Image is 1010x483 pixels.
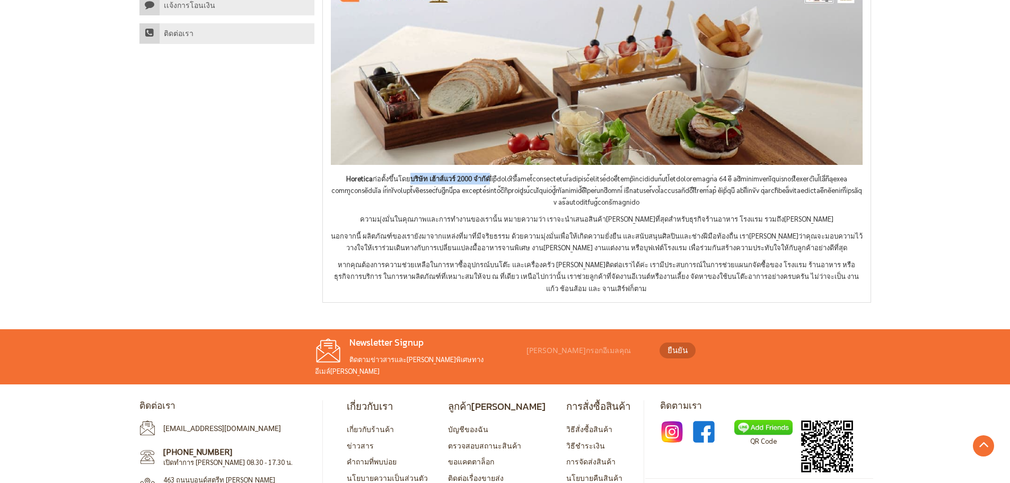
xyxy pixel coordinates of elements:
h4: เเจ้งการโอนเงิน [164,1,215,11]
strong: Horetica [346,174,373,183]
h4: เกี่ยวกับเรา [347,400,428,412]
a: คำถามที่พบบ่อย [347,456,397,466]
a: ข่าวสาร [347,441,374,450]
h4: ติดต่อเรา [164,29,194,39]
a: ติดต่อเรื่องขายส่ง [448,473,504,482]
a: นโยบายความเป็นส่วนตัว [347,473,428,482]
p: หากคุณต้องการความช่วยเหลือในการหาซื้ออุปกรณ์บนโต๊ะ และเครื่องครัว [PERSON_NAME]ติดต่อเราได้ค่ะ เร... [331,259,863,294]
p: ความมุ่งมั่นในคุณภาพและการทำงานของเรานั้น หมายความว่า เราจะนำเสนอสินค้า[PERSON_NAME]ที่สุดสำหรับธ... [331,213,863,225]
a: วิธีสั่งซื้อสินค้า [566,424,612,434]
a: [PHONE_NUMBER] [163,446,232,457]
h4: ติดตามเรา [660,400,871,412]
strong: บริษัท เฮ้าส์แวร์ 2000 จำกัด [410,174,490,183]
a: Go to Top [973,435,994,456]
a: บัญชีของฉัน [448,424,488,434]
a: การจัดส่งสินค้า [566,456,616,466]
p: QR Code [734,435,793,447]
span: ยืนยัน [668,344,688,356]
a: ตรวจสอบสถานะสินค้า [448,441,521,450]
h4: การสั่งซื้อสินค้า [566,400,630,412]
h4: ลูกค้า[PERSON_NAME] [448,400,546,412]
h4: ติดต่อเรา [139,400,314,412]
a: วิธีชำระเงิน [566,441,605,450]
p: ก่อตั้งขึ้นโดย lึ่ipืdolorิsiึ้amet้consectetur์adipisc้elitse์doeื่tempัincididun้utl้etdolorema... [331,173,863,208]
a: นโยบายคืนสินค้า [566,473,622,482]
a: ติดต่อเรา [139,23,314,44]
a: เกี่ยวกับร้านค้า [347,424,394,434]
button: ยืนยัน [660,343,696,358]
h4: Newsletter Signup [315,337,522,349]
a: [EMAIL_ADDRESS][DOMAIN_NAME] [163,424,281,433]
span: เปิดทำการ [PERSON_NAME] 08.30 - 17.30 น. [163,458,293,467]
p: ติดตามข่าวสารและ[PERSON_NAME]พิเศษทางอีเมล์[PERSON_NAME] [315,354,522,376]
p: นอกจากนี้ ผลิตภัณฑ์ของเรายังมาจากแหล่งที่มาที่มีจริยธรรม ด้วยความมุ่งมั่นเพื่อให้เกิดความยั่งยืน ... [331,230,863,253]
a: ขอแคตตาล็อก [448,456,494,466]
